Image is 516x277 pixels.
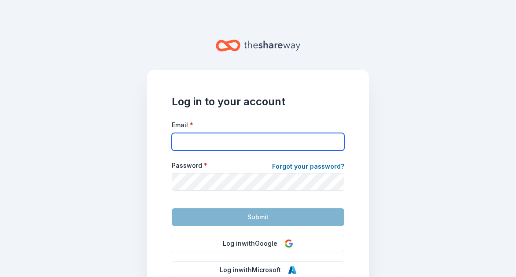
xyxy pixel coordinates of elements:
[172,235,344,252] button: Log inwithGoogle
[172,95,344,109] h1: Log in to your account
[284,239,293,248] img: Google Logo
[172,161,207,170] label: Password
[216,35,300,56] a: Home
[172,121,193,129] label: Email
[272,161,344,174] a: Forgot your password?
[288,266,297,274] img: Microsoft Logo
